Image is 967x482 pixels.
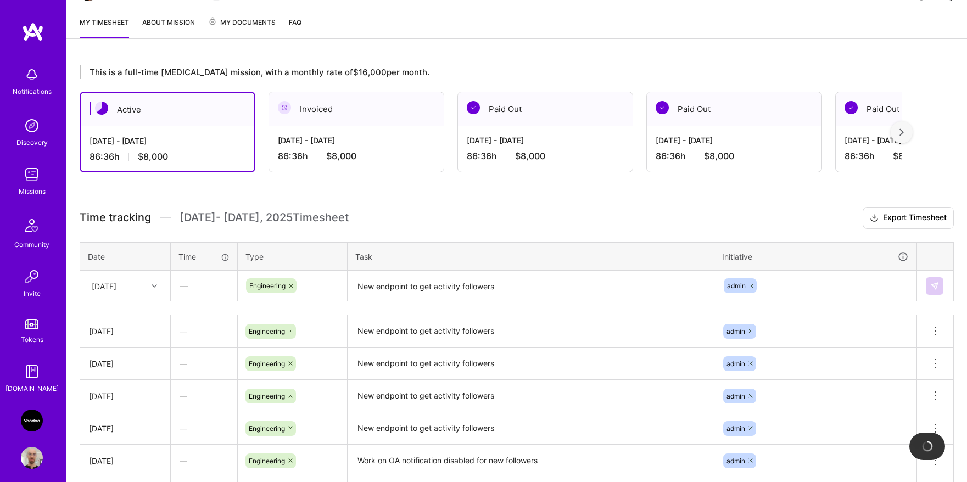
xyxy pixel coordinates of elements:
[722,250,909,263] div: Initiative
[208,16,276,38] a: My Documents
[893,150,923,162] span: $8,000
[278,101,291,114] img: Invoiced
[80,16,129,38] a: My timesheet
[926,277,944,295] div: null
[326,150,356,162] span: $8,000
[19,212,45,239] img: Community
[348,242,714,271] th: Task
[726,424,745,433] span: admin
[171,349,237,378] div: —
[656,101,669,114] img: Paid Out
[656,134,813,146] div: [DATE] - [DATE]
[269,92,444,126] div: Invoiced
[467,134,624,146] div: [DATE] - [DATE]
[349,413,713,444] textarea: New endpoint to get activity followers
[238,242,348,271] th: Type
[19,186,46,197] div: Missions
[726,327,745,335] span: admin
[16,137,48,148] div: Discovery
[278,134,435,146] div: [DATE] - [DATE]
[870,212,879,224] i: icon Download
[863,207,954,229] button: Export Timesheet
[467,150,624,162] div: 86:36 h
[21,164,43,186] img: teamwork
[80,65,902,79] div: This is a full-time [MEDICAL_DATA] mission, with a monthly rate of $16,000 per month.
[899,128,904,136] img: right
[22,22,44,42] img: logo
[349,446,713,476] textarea: Work on OA notification disabled for new followers
[89,326,161,337] div: [DATE]
[21,447,43,469] img: User Avatar
[647,92,821,126] div: Paid Out
[90,151,245,162] div: 86:36 h
[249,424,285,433] span: Engineering
[467,101,480,114] img: Paid Out
[21,64,43,86] img: bell
[349,381,713,411] textarea: New endpoint to get activity followers
[249,392,285,400] span: Engineering
[726,360,745,368] span: admin
[18,447,46,469] a: User Avatar
[80,211,151,225] span: Time tracking
[81,93,254,126] div: Active
[92,280,116,292] div: [DATE]
[90,135,245,147] div: [DATE] - [DATE]
[349,272,713,301] textarea: New endpoint to get activity followers
[80,242,171,271] th: Date
[152,283,157,289] i: icon Chevron
[18,410,46,431] a: VooDoo (BeReal): Engineering Execution Squad
[656,150,813,162] div: 86:36 h
[249,457,285,465] span: Engineering
[89,455,161,467] div: [DATE]
[171,414,237,443] div: —
[171,271,237,300] div: —
[349,316,713,347] textarea: New endpoint to get activity followers
[95,102,108,115] img: Active
[289,16,301,38] a: FAQ
[726,392,745,400] span: admin
[349,349,713,379] textarea: New endpoint to get activity followers
[21,266,43,288] img: Invite
[21,334,43,345] div: Tokens
[25,319,38,329] img: tokens
[21,361,43,383] img: guide book
[5,383,59,394] div: [DOMAIN_NAME]
[171,446,237,475] div: —
[704,150,734,162] span: $8,000
[14,239,49,250] div: Community
[208,16,276,29] span: My Documents
[21,115,43,137] img: discovery
[24,288,41,299] div: Invite
[142,16,195,38] a: About Mission
[89,390,161,402] div: [DATE]
[458,92,633,126] div: Paid Out
[249,360,285,368] span: Engineering
[13,86,52,97] div: Notifications
[249,327,285,335] span: Engineering
[515,150,545,162] span: $8,000
[920,439,934,453] img: loading
[138,151,168,162] span: $8,000
[180,211,349,225] span: [DATE] - [DATE] , 2025 Timesheet
[845,101,858,114] img: Paid Out
[726,457,745,465] span: admin
[171,382,237,411] div: —
[727,282,746,290] span: admin
[21,410,43,431] img: VooDoo (BeReal): Engineering Execution Squad
[89,423,161,434] div: [DATE]
[178,251,230,262] div: Time
[171,317,237,346] div: —
[89,358,161,369] div: [DATE]
[249,282,286,290] span: Engineering
[930,282,939,290] img: Submit
[278,150,435,162] div: 86:36 h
